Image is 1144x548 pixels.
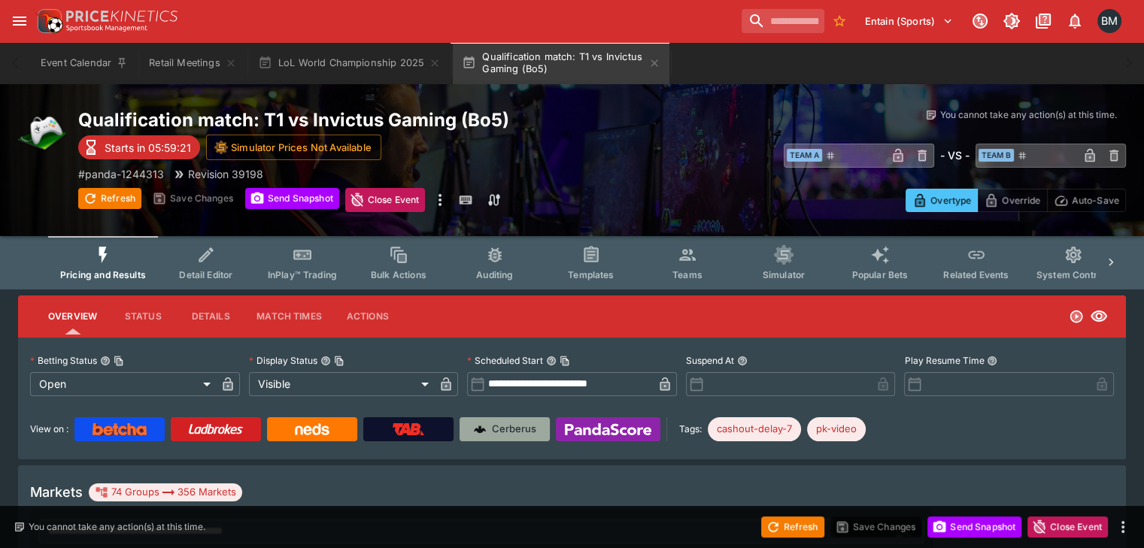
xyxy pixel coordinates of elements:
button: more [431,188,449,212]
button: Notifications [1061,8,1088,35]
p: Play Resume Time [904,354,984,367]
button: Send Snapshot [927,516,1021,537]
button: Copy To Clipboard [334,356,344,366]
p: Betting Status [30,354,97,367]
span: Templates [568,269,614,280]
button: Copy To Clipboard [114,356,124,366]
p: Overtype [930,192,971,208]
div: 74 Groups 356 Markets [95,483,236,501]
p: You cannot take any action(s) at this time. [940,108,1117,122]
p: Revision 39198 [188,166,263,182]
span: Bulk Actions [371,269,426,280]
span: Popular Bets [851,269,908,280]
button: Match Times [244,298,334,335]
button: Simulator Prices Not Available [206,135,381,160]
p: Cerberus [492,422,536,437]
button: open drawer [6,8,33,35]
label: View on : [30,417,68,441]
button: Overtype [906,189,978,212]
span: Team A [787,149,822,162]
div: Visible [249,372,435,396]
button: Suspend At [737,356,748,366]
img: Panda Score [565,423,651,435]
button: Send Snapshot [245,188,339,209]
span: System Controls [1036,269,1110,280]
button: Auto-Save [1047,189,1126,212]
button: Play Resume Time [987,356,997,366]
p: Display Status [249,354,317,367]
h5: Markets [30,483,83,501]
span: cashout-delay-7 [708,422,801,437]
button: Event Calendar [32,42,137,84]
button: Copy To Clipboard [560,356,570,366]
button: Close Event [345,188,426,212]
span: InPlay™ Trading [268,269,337,280]
span: Pricing and Results [60,269,146,280]
div: Byron Monk [1097,9,1121,33]
button: Connected to PK [966,8,994,35]
button: Refresh [78,188,141,209]
button: Byron Monk [1093,5,1126,38]
div: Event type filters [48,236,1096,289]
div: Start From [906,189,1126,212]
button: Betting StatusCopy To Clipboard [100,356,111,366]
button: Status [109,298,177,335]
button: more [1114,518,1132,536]
button: Refresh [761,516,824,537]
svg: Visible [1090,307,1108,325]
button: LoL World Championship 2025 [249,42,451,84]
div: Open [30,372,216,396]
span: pk-video [807,422,866,437]
h2: Copy To Clipboard [78,108,690,132]
button: Details [177,298,244,335]
button: Toggle light/dark mode [998,8,1025,35]
img: Betcha [93,423,147,435]
div: Betting Target: cerberus [807,417,866,441]
p: Starts in 05:59:21 [105,140,191,156]
button: Select Tenant [856,9,962,33]
svg: Open [1069,309,1084,324]
h6: - VS - [940,147,970,163]
p: Scheduled Start [467,354,543,367]
input: search [742,9,824,33]
div: Betting Target: cerberus [708,417,801,441]
button: Override [977,189,1047,212]
img: PriceKinetics [66,11,178,22]
span: Team B [979,149,1014,162]
button: Overview [36,298,109,335]
span: Simulator [763,269,805,280]
img: Sportsbook Management [66,25,147,32]
p: You cannot take any action(s) at this time. [29,520,205,534]
button: Display StatusCopy To Clipboard [320,356,331,366]
button: Retail Meetings [140,42,245,84]
span: Detail Editor [179,269,232,280]
span: Related Events [943,269,1009,280]
button: Close Event [1027,516,1108,537]
p: Suspend At [686,354,734,367]
img: TabNZ [393,423,424,435]
button: No Bookmarks [827,9,851,33]
p: Copy To Clipboard [78,166,164,182]
img: esports.png [18,108,66,156]
img: Cerberus [474,423,486,435]
p: Auto-Save [1072,192,1119,208]
button: Documentation [1030,8,1057,35]
button: Qualification match: T1 vs Invictus Gaming (Bo5) [453,42,669,84]
p: Override [1002,192,1040,208]
img: PriceKinetics Logo [33,6,63,36]
img: Neds [295,423,329,435]
button: Scheduled StartCopy To Clipboard [546,356,557,366]
img: Ladbrokes [188,423,243,435]
button: Actions [334,298,402,335]
span: Auditing [476,269,513,280]
span: Teams [672,269,702,280]
label: Tags: [679,417,702,441]
a: Cerberus [460,417,550,441]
